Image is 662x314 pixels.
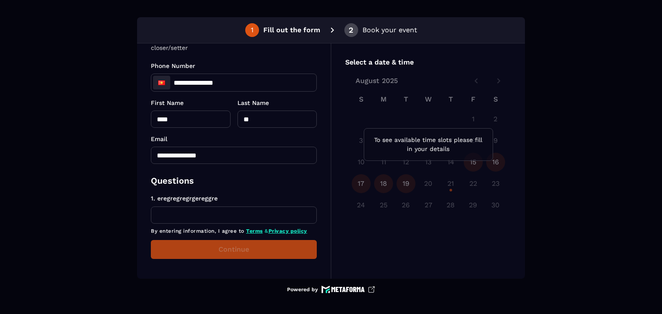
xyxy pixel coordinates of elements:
[265,228,269,234] span: &
[246,228,263,234] a: Terms
[349,26,353,34] div: 2
[151,43,314,52] p: closer/setter
[362,25,417,35] p: Book your event
[151,99,184,106] span: First Name
[151,227,317,235] p: By entering information, I agree to
[371,135,486,154] p: To see available time slots please fill in your details
[151,135,167,142] span: Email
[287,286,318,293] p: Powered by
[151,174,317,187] p: Questions
[237,99,269,106] span: Last Name
[153,76,170,89] div: Vietnam: + 84
[345,57,511,68] p: Select a date & time
[269,228,307,234] a: Privacy policy
[151,195,218,202] span: 1. eregregregrgereggre
[151,62,195,69] span: Phone Number
[287,286,375,293] a: Powered by
[251,26,253,34] div: 1
[263,25,320,35] p: Fill out the form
